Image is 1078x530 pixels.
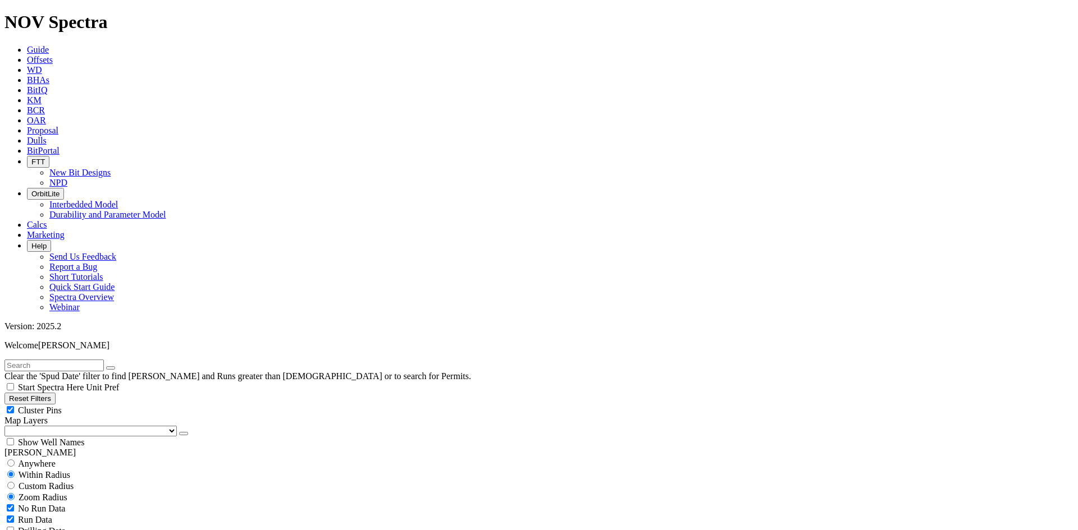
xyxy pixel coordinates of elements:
[49,252,116,261] a: Send Us Feedback
[27,85,47,95] a: BitIQ
[27,136,47,145] a: Dulls
[27,188,64,200] button: OrbitLite
[38,340,109,350] span: [PERSON_NAME]
[27,240,51,252] button: Help
[27,220,47,229] a: Calcs
[49,262,97,271] a: Report a Bug
[86,382,119,392] span: Unit Pref
[19,481,74,491] span: Custom Radius
[4,360,104,371] input: Search
[19,492,67,502] span: Zoom Radius
[49,302,80,312] a: Webinar
[27,105,45,115] a: BCR
[27,230,65,239] a: Marketing
[18,437,84,447] span: Show Well Names
[4,416,48,425] span: Map Layers
[27,126,58,135] a: Proposal
[18,504,65,513] span: No Run Data
[18,405,62,415] span: Cluster Pins
[31,190,60,198] span: OrbitLite
[27,75,49,85] a: BHAs
[18,515,52,524] span: Run Data
[49,282,115,292] a: Quick Start Guide
[27,95,42,105] a: KM
[49,168,111,177] a: New Bit Designs
[27,146,60,155] a: BitPortal
[4,340,1074,351] p: Welcome
[27,116,46,125] a: OAR
[49,210,166,219] a: Durability and Parameter Model
[27,65,42,75] a: WD
[4,393,56,404] button: Reset Filters
[49,292,114,302] a: Spectra Overview
[49,178,67,187] a: NPD
[7,383,14,390] input: Start Spectra Here
[31,158,45,166] span: FTT
[27,45,49,54] a: Guide
[31,242,47,250] span: Help
[4,12,1074,33] h1: NOV Spectra
[4,371,471,381] span: Clear the 'Spud Date' filter to find [PERSON_NAME] and Runs greater than [DEMOGRAPHIC_DATA] or to...
[18,459,56,468] span: Anywhere
[27,55,53,64] a: Offsets
[18,382,84,392] span: Start Spectra Here
[49,200,118,209] a: Interbedded Model
[19,470,70,480] span: Within Radius
[4,321,1074,331] div: Version: 2025.2
[4,448,1074,458] div: [PERSON_NAME]
[27,156,49,168] button: FTT
[49,272,103,282] a: Short Tutorials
